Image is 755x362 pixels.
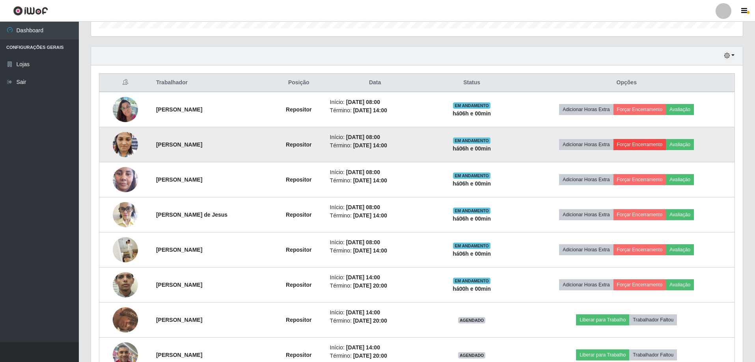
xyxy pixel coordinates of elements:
[330,203,420,212] li: Início:
[453,145,491,152] strong: há 06 h e 00 min
[453,110,491,117] strong: há 06 h e 00 min
[353,317,387,324] time: [DATE] 20:00
[613,209,666,220] button: Forçar Encerramento
[353,142,387,149] time: [DATE] 14:00
[156,352,202,358] strong: [PERSON_NAME]
[453,251,491,257] strong: há 06 h e 00 min
[156,141,202,148] strong: [PERSON_NAME]
[453,102,490,109] span: EM ANDAMENTO
[559,209,613,220] button: Adicionar Horas Extra
[353,212,387,219] time: [DATE] 14:00
[286,247,311,253] strong: Repositor
[666,244,694,255] button: Avaliação
[559,174,613,185] button: Adicionar Horas Extra
[458,352,486,358] span: AGENDADO
[13,6,48,16] img: CoreUI Logo
[286,106,311,113] strong: Repositor
[330,308,420,317] li: Início:
[346,169,380,175] time: [DATE] 08:00
[272,74,325,92] th: Posição
[666,139,694,150] button: Avaliação
[353,247,387,254] time: [DATE] 14:00
[666,209,694,220] button: Avaliação
[353,353,387,359] time: [DATE] 20:00
[576,314,629,325] button: Liberar para Trabalho
[113,152,138,208] img: 1750177292954.jpeg
[330,247,420,255] li: Término:
[613,104,666,115] button: Forçar Encerramento
[325,74,425,92] th: Data
[286,282,311,288] strong: Repositor
[519,74,735,92] th: Opções
[666,279,694,290] button: Avaliação
[559,104,613,115] button: Adicionar Horas Extra
[330,343,420,352] li: Início:
[113,198,138,231] img: 1756299502061.jpeg
[613,279,666,290] button: Forçar Encerramento
[330,98,420,106] li: Início:
[330,141,420,150] li: Término:
[666,104,694,115] button: Avaliação
[576,349,629,360] button: Liberar para Trabalho
[453,173,490,179] span: EM ANDAMENTO
[346,344,380,351] time: [DATE] 14:00
[151,74,272,92] th: Trabalhador
[330,352,420,360] li: Término:
[346,134,380,140] time: [DATE] 08:00
[113,234,138,265] img: 1757682815547.jpeg
[453,278,490,284] span: EM ANDAMENTO
[629,349,677,360] button: Trabalhador Faltou
[330,282,420,290] li: Término:
[156,282,202,288] strong: [PERSON_NAME]
[346,239,380,245] time: [DATE] 08:00
[156,106,202,113] strong: [PERSON_NAME]
[453,208,490,214] span: EM ANDAMENTO
[286,212,311,218] strong: Repositor
[286,141,311,148] strong: Repositor
[286,352,311,358] strong: Repositor
[156,247,202,253] strong: [PERSON_NAME]
[559,244,613,255] button: Adicionar Horas Extra
[559,279,613,290] button: Adicionar Horas Extra
[330,273,420,282] li: Início:
[629,314,677,325] button: Trabalhador Faltou
[346,99,380,105] time: [DATE] 08:00
[666,174,694,185] button: Avaliação
[613,244,666,255] button: Forçar Encerramento
[353,107,387,113] time: [DATE] 14:00
[613,139,666,150] button: Forçar Encerramento
[353,177,387,184] time: [DATE] 14:00
[330,168,420,176] li: Início:
[330,133,420,141] li: Início:
[156,176,202,183] strong: [PERSON_NAME]
[353,282,387,289] time: [DATE] 20:00
[113,128,138,161] img: 1750959267222.jpeg
[453,180,491,187] strong: há 06 h e 00 min
[330,212,420,220] li: Término:
[330,176,420,185] li: Término:
[458,317,486,323] span: AGENDADO
[286,317,311,323] strong: Repositor
[346,309,380,316] time: [DATE] 14:00
[286,176,311,183] strong: Repositor
[330,317,420,325] li: Término:
[113,306,138,333] img: 1750642029991.jpeg
[613,174,666,185] button: Forçar Encerramento
[330,238,420,247] li: Início:
[453,215,491,222] strong: há 06 h e 00 min
[453,243,490,249] span: EM ANDAMENTO
[346,204,380,210] time: [DATE] 08:00
[156,317,202,323] strong: [PERSON_NAME]
[453,286,491,292] strong: há 00 h e 00 min
[113,93,138,126] img: 1749309243937.jpeg
[559,139,613,150] button: Adicionar Horas Extra
[425,74,519,92] th: Status
[113,257,138,313] img: 1747894818332.jpeg
[346,274,380,280] time: [DATE] 14:00
[330,106,420,115] li: Término:
[156,212,227,218] strong: [PERSON_NAME] de Jesus
[453,137,490,144] span: EM ANDAMENTO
